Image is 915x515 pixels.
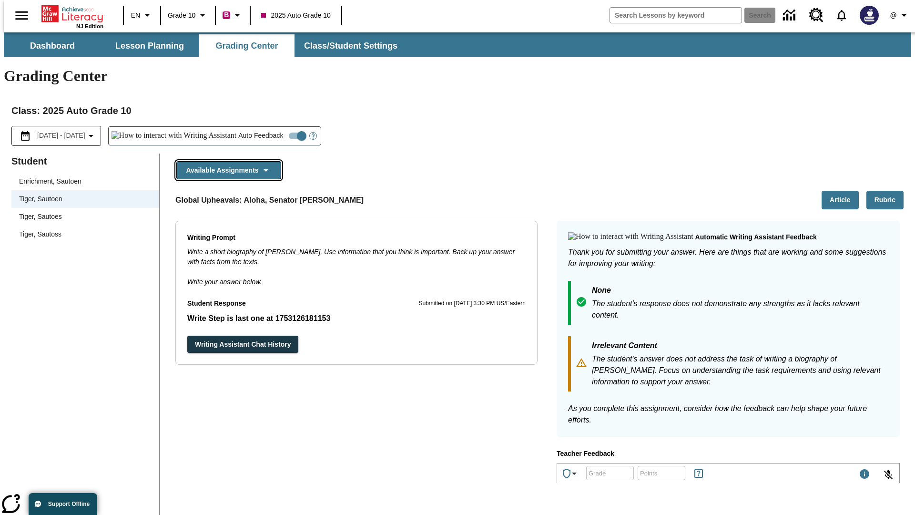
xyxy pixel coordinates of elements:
p: Automatic writing assistant feedback [695,232,817,243]
div: Tiger, Sautoes [11,208,159,226]
body: Type your response here. [4,8,139,16]
p: Student Response [187,299,246,309]
p: Write Step is last one at 1753126181153 [187,313,526,324]
button: Boost Class color is violet red. Change class color [219,7,247,24]
button: Grading Center [199,34,295,57]
p: Write your answer below. [187,267,526,287]
p: Submitted on [DATE] 3:30 PM US/Eastern [418,299,526,309]
button: Rubric, Will open in new tab [866,191,904,209]
span: Tiger, Sautoes [19,212,152,222]
h2: Class : 2025 Auto Grade 10 [11,103,904,118]
button: Click to activate and allow voice recognition [877,463,900,486]
p: Student Response [187,313,526,324]
p: As you complete this assignment, consider how the feedback can help shape your future efforts. [568,403,888,426]
button: Rules for Earning Points and Achievements, Will open in new tab [689,464,708,483]
p: Global Upheavals: Aloha, Senator [PERSON_NAME] [175,195,364,206]
input: search field [610,8,742,23]
p: Irrelevant Content [592,340,888,353]
p: Thank you for submitting your answer. Here are things that are working and some suggestions for i... [568,247,888,269]
img: Avatar [860,6,879,25]
span: Enrichment, Sautoen [19,176,152,186]
button: Select a new avatar [854,3,884,28]
div: Tiger, Sautoen [11,190,159,208]
div: Maximum 1000 characters Press Escape to exit toolbar and use left and right arrow keys to access ... [859,468,870,482]
button: Select the date range menu item [16,130,97,142]
div: Tiger, Sautoss [11,226,159,243]
input: Points: Must be equal to or less than 25. [638,460,685,485]
button: Writing Assistant Chat History [187,336,298,353]
button: Grade: Grade 10, Select a grade [164,7,212,24]
div: Points: Must be equal to or less than 25. [638,466,685,480]
img: How to interact with Writing Assistant [112,131,237,141]
a: Data Center [777,2,803,29]
div: Grade: Letters, numbers, %, + and - are allowed. [586,466,634,480]
p: Student [11,154,159,169]
svg: Collapse Date Range Filter [85,130,97,142]
span: Tiger, Sautoss [19,229,152,239]
p: The student's answer does not address the task of writing a biography of [PERSON_NAME]. Focus on ... [592,353,888,388]
a: Notifications [829,3,854,28]
button: Profile/Settings [884,7,915,24]
h1: Grading Center [4,67,911,85]
button: Open side menu [8,1,36,30]
p: The student's response does not demonstrate any strengths as it lacks relevant content. [592,298,888,321]
button: Class/Student Settings [296,34,405,57]
span: NJ Edition [76,23,103,29]
span: Tiger, Sautoen [19,194,152,204]
span: Auto Feedback [238,131,283,141]
span: Support Offline [48,501,90,507]
button: Open Help for Writing Assistant [305,127,321,145]
div: SubNavbar [4,32,911,57]
a: Home [41,4,103,23]
a: Resource Center, Will open in new tab [803,2,829,28]
button: Support Offline [29,493,97,515]
button: Available Assignments [176,161,281,180]
span: [DATE] - [DATE] [37,131,85,141]
span: @ [890,10,896,21]
span: Grade 10 [168,10,195,21]
img: How to interact with Writing Assistant [568,232,693,242]
button: Lesson Planning [102,34,197,57]
span: 2025 Auto Grade 10 [261,10,330,21]
p: None [592,285,888,298]
p: Write a short biography of [PERSON_NAME]. Use information that you think is important. Back up yo... [187,247,526,267]
p: Teacher Feedback [557,449,900,459]
span: EN [131,10,140,21]
p: Writing Prompt [187,233,526,243]
button: Dashboard [5,34,100,57]
div: SubNavbar [4,34,406,57]
button: Language: EN, Select a language [127,7,157,24]
div: Enrichment, Sautoen [11,173,159,190]
span: B [224,9,229,21]
button: Achievements [557,464,584,483]
input: Grade: Letters, numbers, %, + and - are allowed. [586,460,634,485]
button: Article, Will open in new tab [822,191,859,209]
div: Home [41,3,103,29]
